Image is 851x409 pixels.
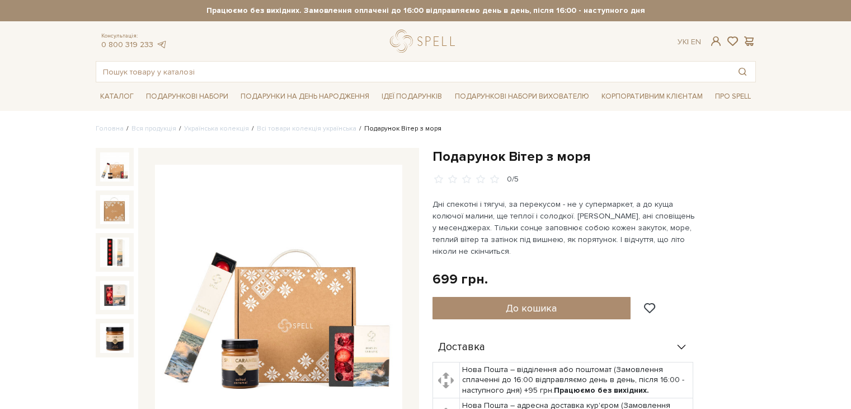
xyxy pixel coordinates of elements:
a: Головна [96,124,124,133]
div: Ук [678,37,701,47]
span: Консультація: [101,32,167,40]
a: Каталог [96,88,138,105]
a: Вся продукція [131,124,176,133]
a: Подарунки на День народження [236,88,374,105]
a: Подарункові набори [142,88,233,105]
td: Нова Пошта – відділення або поштомат (Замовлення сплаченні до 16:00 відправляємо день в день, піс... [459,362,693,398]
span: | [687,37,689,47]
a: Про Spell [711,88,755,105]
span: До кошика [506,302,557,314]
div: 0/5 [507,174,519,185]
a: En [691,37,701,47]
a: Всі товари колекція українська [257,124,356,133]
a: logo [390,30,460,53]
button: Пошук товару у каталозі [730,62,755,82]
li: Подарунок Вітер з моря [356,124,441,134]
h1: Подарунок Вітер з моря [432,148,756,165]
img: Подарунок Вітер з моря [100,281,129,310]
strong: Працюємо без вихідних. Замовлення оплачені до 16:00 відправляємо день в день, після 16:00 - насту... [96,6,756,16]
p: Дні спекотні і тягучі, за перекусом - не у супермаркет, а до куща колючої малини, ще теплої і сол... [432,198,695,257]
img: Подарунок Вітер з моря [100,238,129,267]
b: Працюємо без вихідних. [554,385,649,395]
button: До кошика [432,297,631,319]
a: 0 800 319 233 [101,40,153,49]
img: Подарунок Вітер з моря [100,152,129,182]
span: Доставка [438,342,485,352]
img: Подарунок Вітер з моря [100,323,129,352]
div: 699 грн. [432,271,488,288]
a: telegram [156,40,167,49]
a: Подарункові набори вихователю [450,87,594,106]
a: Ідеї подарунків [377,88,446,105]
img: Подарунок Вітер з моря [100,195,129,224]
a: Корпоративним клієнтам [597,87,707,106]
a: Українська колекція [184,124,249,133]
input: Пошук товару у каталозі [96,62,730,82]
